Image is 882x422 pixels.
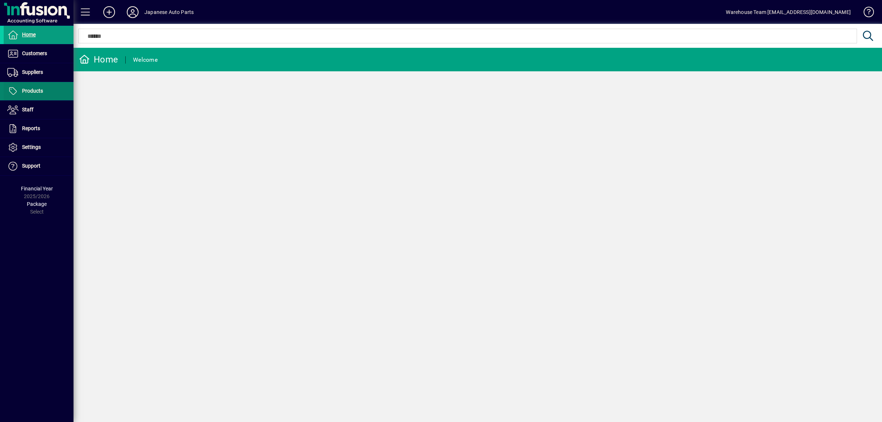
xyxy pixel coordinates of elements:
[22,144,41,150] span: Settings
[121,6,144,19] button: Profile
[144,6,194,18] div: Japanese Auto Parts
[4,138,73,157] a: Settings
[22,88,43,94] span: Products
[22,69,43,75] span: Suppliers
[4,44,73,63] a: Customers
[858,1,873,25] a: Knowledge Base
[4,82,73,100] a: Products
[27,201,47,207] span: Package
[726,6,851,18] div: Warehouse Team [EMAIL_ADDRESS][DOMAIN_NAME]
[133,54,158,66] div: Welcome
[22,163,40,169] span: Support
[21,186,53,192] span: Financial Year
[22,32,36,37] span: Home
[22,50,47,56] span: Customers
[22,107,33,112] span: Staff
[97,6,121,19] button: Add
[4,101,73,119] a: Staff
[4,157,73,175] a: Support
[4,119,73,138] a: Reports
[4,63,73,82] a: Suppliers
[79,54,118,65] div: Home
[22,125,40,131] span: Reports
